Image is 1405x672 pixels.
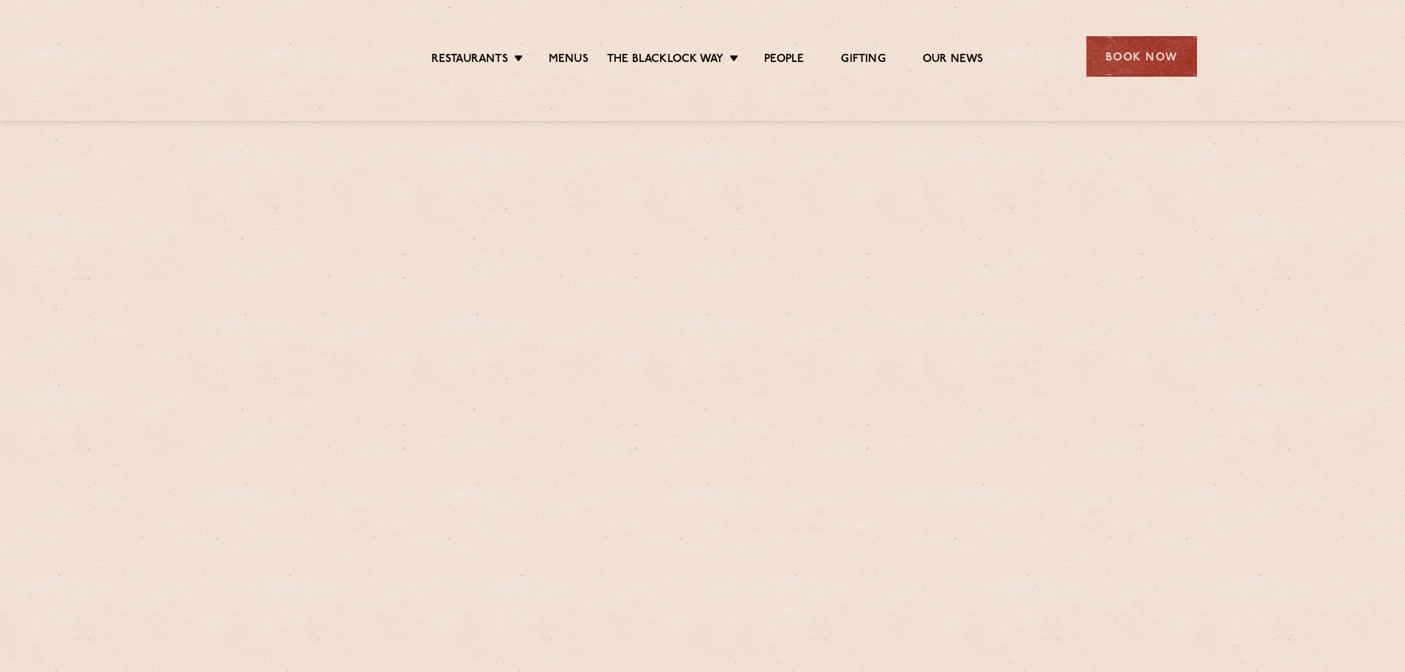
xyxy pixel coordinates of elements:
[841,52,885,69] a: Gifting
[923,52,984,69] a: Our News
[764,52,804,69] a: People
[1086,36,1197,77] div: Book Now
[549,52,589,69] a: Menus
[431,52,508,69] a: Restaurants
[209,14,336,99] img: svg%3E
[607,52,724,69] a: The Blacklock Way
